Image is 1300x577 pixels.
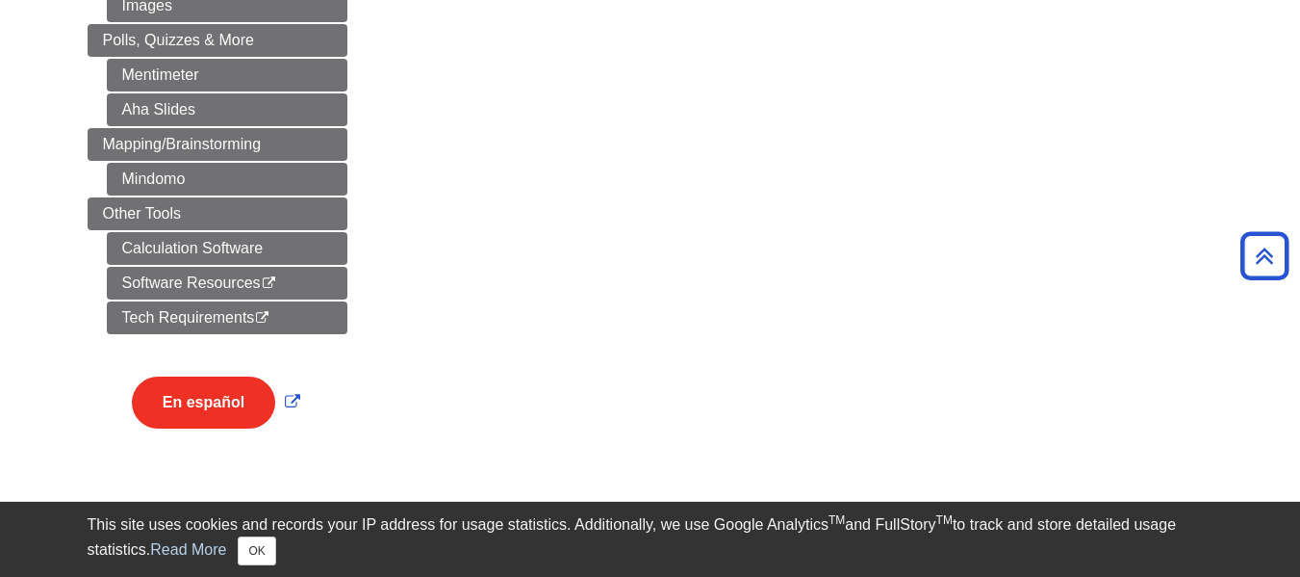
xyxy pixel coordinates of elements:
span: Polls, Quizzes & More [103,32,254,48]
a: Polls, Quizzes & More [88,24,347,57]
a: Read More [150,541,226,558]
a: Mindomo [107,163,347,196]
button: En español [132,377,275,429]
span: Mapping/Brainstorming [103,136,262,152]
a: Calculation Software [107,232,347,265]
span: Other Tools [103,205,182,222]
a: Link opens in new window [127,394,305,410]
sup: TM [936,513,953,527]
a: Other Tools [88,197,347,230]
a: Software Resources [107,267,347,300]
a: Back to Top [1234,243,1295,269]
a: Mentimeter [107,59,347,92]
a: Aha Slides [107,93,347,126]
i: This link opens in a new window [261,277,277,290]
a: Mapping/Brainstorming [88,128,347,161]
a: Tech Requirements [107,302,347,334]
button: Close [238,537,275,565]
i: This link opens in a new window [254,312,270,325]
div: This site uses cookies and records your IP address for usage statistics. Additionally, we use Goo... [88,513,1213,565]
sup: TM [828,513,845,527]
